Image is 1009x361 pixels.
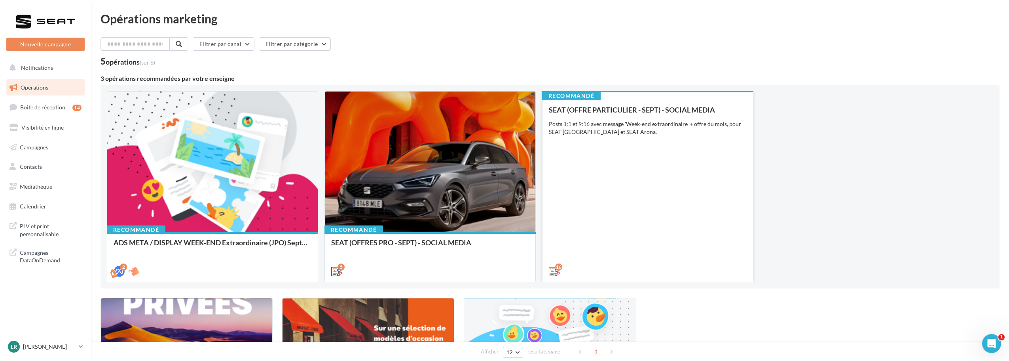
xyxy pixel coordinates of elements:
[6,38,85,51] button: Nouvelle campagne
[140,59,155,66] span: (sur 6)
[20,183,52,190] span: Médiathèque
[549,106,747,114] div: SEAT (OFFRE PARTICULIER - SEPT) - SOCIAL MEDIA
[101,13,1000,25] div: Opérations marketing
[5,159,86,175] a: Contacts
[5,198,86,215] a: Calendrier
[5,59,83,76] button: Notifications
[193,37,254,51] button: Filtrer par canal
[5,178,86,195] a: Médiathèque
[324,225,383,234] div: Recommandé
[20,104,65,111] span: Boîte de réception
[20,163,42,170] span: Contacts
[23,343,76,351] p: [PERSON_NAME]
[5,244,86,267] a: Campagnes DataOnDemand
[20,203,46,210] span: Calendrier
[5,99,86,116] a: Boîte de réception14
[527,348,560,355] span: résultats/page
[506,349,513,355] span: 12
[5,119,86,136] a: Visibilité en ligne
[21,84,48,91] span: Opérations
[503,347,523,358] button: 12
[72,105,82,111] div: 14
[998,334,1005,340] span: 1
[11,343,17,351] span: LR
[20,247,82,264] span: Campagnes DataOnDemand
[120,264,127,271] div: 2
[331,239,529,254] div: SEAT (OFFRES PRO - SEPT) - SOCIAL MEDIA
[555,264,562,271] div: 16
[6,339,85,354] a: LR [PERSON_NAME]
[106,58,155,65] div: opérations
[481,348,499,355] span: Afficher
[338,264,345,271] div: 5
[20,143,48,150] span: Campagnes
[5,218,86,241] a: PLV et print personnalisable
[5,79,86,96] a: Opérations
[982,334,1001,353] iframe: Intercom live chat
[21,64,53,71] span: Notifications
[20,221,82,238] span: PLV et print personnalisable
[259,37,331,51] button: Filtrer par catégorie
[549,120,747,136] div: Posts 1:1 et 9:16 avec message 'Week-end extraordinaire' + offre du mois, pour SEAT [GEOGRAPHIC_D...
[107,225,165,234] div: Recommandé
[101,75,1000,82] div: 3 opérations recommandées par votre enseigne
[114,239,311,254] div: ADS META / DISPLAY WEEK-END Extraordinaire (JPO) Septembre 2025
[21,124,64,131] span: Visibilité en ligne
[101,57,155,66] div: 5
[5,139,86,156] a: Campagnes
[590,345,602,358] span: 1
[542,92,601,100] div: Recommandé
